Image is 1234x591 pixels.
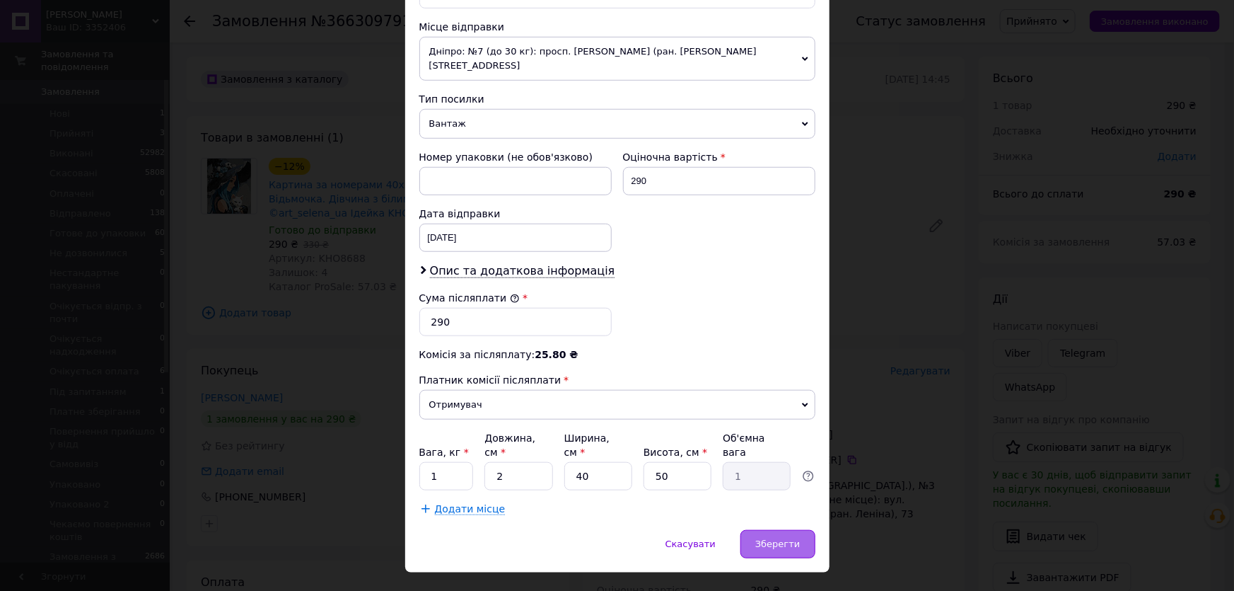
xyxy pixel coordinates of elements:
span: Місце відправки [419,21,505,33]
span: Тип посилки [419,93,484,105]
span: Вантаж [419,109,815,139]
span: Скасувати [665,539,716,549]
div: Комісія за післяплату: [419,348,815,362]
label: Ширина, см [564,432,610,458]
div: Оціночна вартість [623,150,815,164]
div: Дата відправки [419,207,612,221]
div: Номер упаковки (не обов'язково) [419,150,612,164]
label: Вага, кг [419,447,469,458]
span: Опис та додаткова інформація [430,264,615,278]
span: Зберегти [755,539,800,549]
span: Додати місце [435,503,506,515]
label: Довжина, см [484,432,535,458]
span: Дніпро: №7 (до 30 кг): просп. [PERSON_NAME] (ран. [PERSON_NAME][STREET_ADDRESS] [419,37,815,81]
label: Висота, см [644,447,707,458]
span: 25.80 ₴ [535,349,578,360]
label: Сума післяплати [419,292,520,304]
span: Платник комісії післяплати [419,374,561,386]
span: Отримувач [419,390,815,420]
div: Об'ємна вага [723,431,791,459]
